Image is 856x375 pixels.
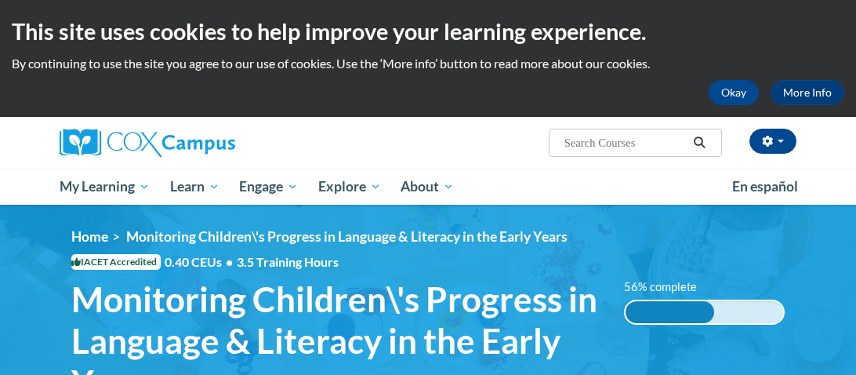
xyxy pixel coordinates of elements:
span: Explore [318,177,381,196]
span: En español [732,178,798,195]
span: Monitoring Children\'s Progress in Language & Literacy in the Early Years [126,228,568,245]
iframe: Botón para iniciar la ventana de mensajería [793,312,843,362]
a: About [391,169,465,205]
p: By continuing to use the site you agree to our use of cookies. Use the ‘More info’ button to read... [12,55,844,72]
a: Home [71,228,108,245]
button: Search [688,133,712,152]
span: About [401,177,454,196]
a: More Info [771,80,844,105]
span: My Learning [60,177,150,196]
div: 56% complete [626,301,714,323]
div: Main menu [48,169,808,205]
a: My Learning [49,169,160,205]
h2: This site uses cookies to help improve your learning experience. [12,16,844,47]
a: Cox Campus [60,129,289,157]
a: Explore [308,169,391,205]
input: Search Courses [563,133,688,152]
a: Engage [229,169,308,205]
i:  [693,137,707,149]
span: • [226,254,233,269]
label: 56% complete [624,279,714,296]
a: Learn [160,169,230,205]
span: 0.40 CEUs [165,253,237,271]
span: Learn [170,177,219,196]
span: IACET Accredited [71,254,161,270]
button: Okay [709,80,759,105]
span: Engage [239,177,298,196]
img: Cox Campus [60,129,235,157]
button: Account Settings [749,129,796,154]
a: En español [722,170,808,203]
span: 3.5 Training Hours [237,254,339,269]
